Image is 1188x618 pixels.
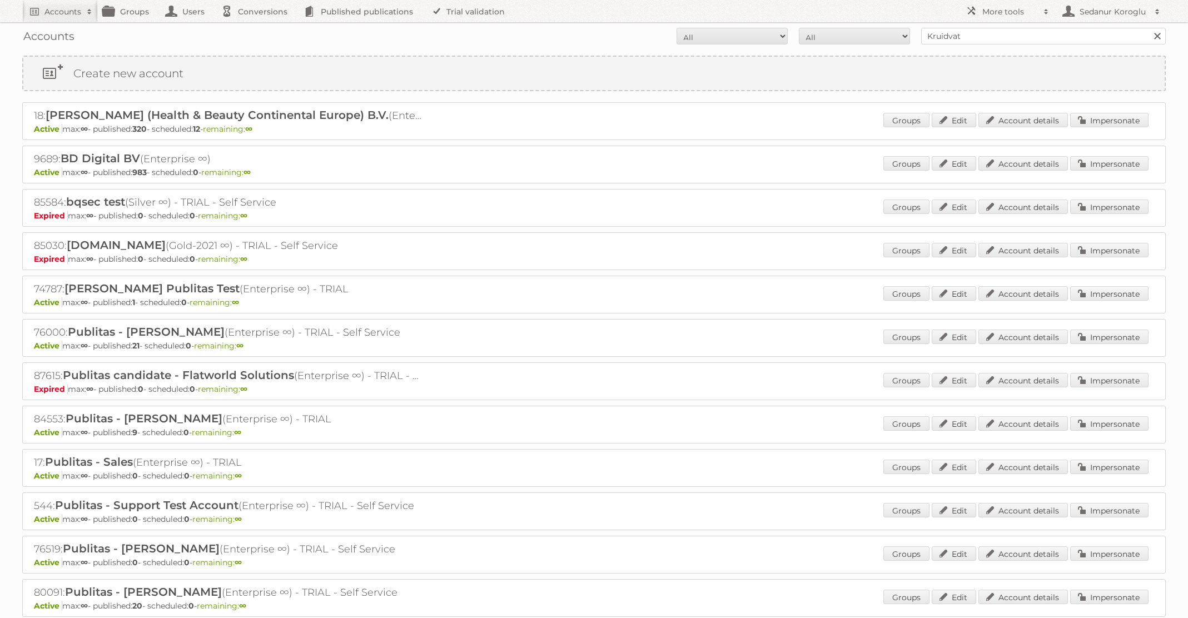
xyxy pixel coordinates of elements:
[132,471,138,481] strong: 0
[236,341,243,351] strong: ∞
[132,557,138,567] strong: 0
[978,330,1068,344] a: Account details
[34,601,62,611] span: Active
[883,590,929,604] a: Groups
[190,211,195,221] strong: 0
[81,124,88,134] strong: ∞
[34,514,1154,524] p: max: - published: - scheduled: -
[1070,200,1149,214] a: Impersonate
[132,297,135,307] strong: 1
[978,416,1068,431] a: Account details
[45,455,133,469] span: Publitas - Sales
[34,152,423,166] h2: 9689: (Enterprise ∞)
[978,373,1068,387] a: Account details
[64,282,240,295] span: [PERSON_NAME] Publitas Test
[978,546,1068,561] a: Account details
[193,167,198,177] strong: 0
[34,412,423,426] h2: 84553: (Enterprise ∞) - TRIAL
[34,211,68,221] span: Expired
[34,254,68,264] span: Expired
[245,124,252,134] strong: ∞
[232,297,239,307] strong: ∞
[67,238,166,252] span: [DOMAIN_NAME]
[34,167,1154,177] p: max: - published: - scheduled: -
[978,243,1068,257] a: Account details
[1070,416,1149,431] a: Impersonate
[883,330,929,344] a: Groups
[883,286,929,301] a: Groups
[34,427,62,437] span: Active
[932,590,976,604] a: Edit
[34,325,423,340] h2: 76000: (Enterprise ∞) - TRIAL - Self Service
[138,254,143,264] strong: 0
[234,427,241,437] strong: ∞
[138,211,143,221] strong: 0
[34,499,423,513] h2: 544: (Enterprise ∞) - TRIAL - Self Service
[63,542,220,555] span: Publitas - [PERSON_NAME]
[932,286,976,301] a: Edit
[883,460,929,474] a: Groups
[1070,590,1149,604] a: Impersonate
[34,601,1154,611] p: max: - published: - scheduled: -
[181,297,187,307] strong: 0
[883,243,929,257] a: Groups
[192,471,242,481] span: remaining:
[34,368,423,383] h2: 87615: (Enterprise ∞) - TRIAL - Self Service
[81,167,88,177] strong: ∞
[23,57,1165,90] a: Create new account
[198,211,247,221] span: remaining:
[932,503,976,517] a: Edit
[978,503,1068,517] a: Account details
[883,373,929,387] a: Groups
[86,384,93,394] strong: ∞
[235,514,242,524] strong: ∞
[978,156,1068,171] a: Account details
[883,113,929,127] a: Groups
[188,601,194,611] strong: 0
[63,368,294,382] span: Publitas candidate - Flatworld Solutions
[1070,460,1149,474] a: Impersonate
[1070,503,1149,517] a: Impersonate
[192,427,241,437] span: remaining:
[34,384,1154,394] p: max: - published: - scheduled: -
[34,211,1154,221] p: max: - published: - scheduled: -
[81,427,88,437] strong: ∞
[184,471,190,481] strong: 0
[132,341,140,351] strong: 21
[34,124,62,134] span: Active
[198,384,247,394] span: remaining:
[46,108,389,122] span: [PERSON_NAME] (Health & Beauty Continental Europe) B.V.
[240,254,247,264] strong: ∞
[66,412,222,425] span: Publitas - [PERSON_NAME]
[132,167,147,177] strong: 983
[932,373,976,387] a: Edit
[34,557,1154,567] p: max: - published: - scheduled: -
[978,200,1068,214] a: Account details
[978,590,1068,604] a: Account details
[34,254,1154,264] p: max: - published: - scheduled: -
[132,601,142,611] strong: 20
[34,427,1154,437] p: max: - published: - scheduled: -
[932,113,976,127] a: Edit
[34,341,1154,351] p: max: - published: - scheduled: -
[34,297,1154,307] p: max: - published: - scheduled: -
[34,195,423,210] h2: 85584: (Silver ∞) - TRIAL - Self Service
[81,557,88,567] strong: ∞
[34,238,423,253] h2: 85030: (Gold-2021 ∞) - TRIAL - Self Service
[1070,373,1149,387] a: Impersonate
[197,601,246,611] span: remaining:
[81,601,88,611] strong: ∞
[883,503,929,517] a: Groups
[192,557,242,567] span: remaining:
[932,156,976,171] a: Edit
[1070,286,1149,301] a: Impersonate
[883,416,929,431] a: Groups
[66,195,125,208] span: bqsec test
[34,585,423,600] h2: 80091: (Enterprise ∞) - TRIAL - Self Service
[55,499,238,512] span: Publitas - Support Test Account
[203,124,252,134] span: remaining:
[982,6,1038,17] h2: More tools
[239,601,246,611] strong: ∞
[1070,330,1149,344] a: Impersonate
[34,282,423,296] h2: 74787: (Enterprise ∞) - TRIAL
